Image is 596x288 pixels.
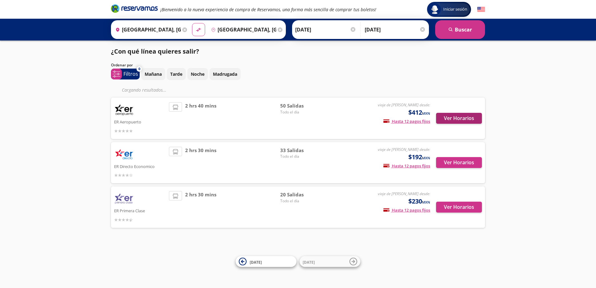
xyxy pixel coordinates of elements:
[422,200,430,204] small: MXN
[185,102,216,134] span: 2 hrs 40 mins
[378,147,430,152] em: viaje de [PERSON_NAME] desde:
[122,87,166,93] em: Cargando resultados ...
[185,147,216,179] span: 2 hrs 30 mins
[209,68,241,80] button: Madrugada
[436,113,482,124] button: Ver Horarios
[383,118,430,124] span: Hasta 12 pagos fijos
[280,102,324,109] span: 50 Salidas
[441,6,470,12] span: Iniciar sesión
[236,256,296,267] button: [DATE]
[209,22,276,37] input: Buscar Destino
[378,102,430,108] em: viaje de [PERSON_NAME] desde:
[422,111,430,116] small: MXN
[300,256,360,267] button: [DATE]
[365,22,426,37] input: Opcional
[111,62,133,68] p: Ordenar por
[280,147,324,154] span: 33 Salidas
[114,207,166,214] p: ER Primera Clase
[123,70,138,78] p: Filtros
[280,154,324,159] span: Todo el día
[408,108,430,117] span: $412
[138,66,140,72] span: 0
[435,20,485,39] button: Buscar
[114,147,134,162] img: ER Directo Economico
[436,157,482,168] button: Ver Horarios
[422,156,430,160] small: MXN
[111,69,140,79] button: 0Filtros
[111,4,158,13] i: Brand Logo
[280,109,324,115] span: Todo el día
[408,197,430,206] span: $230
[114,102,134,118] img: ER Aeropuerto
[303,259,315,265] span: [DATE]
[250,259,262,265] span: [DATE]
[114,162,166,170] p: ER Directo Economico
[213,71,237,77] p: Madrugada
[295,22,356,37] input: Elegir Fecha
[187,68,208,80] button: Noche
[111,47,199,56] p: ¿Con qué línea quieres salir?
[280,198,324,204] span: Todo el día
[167,68,186,80] button: Tarde
[114,118,166,125] p: ER Aeropuerto
[477,6,485,13] button: English
[378,191,430,196] em: viaje de [PERSON_NAME] desde:
[141,68,165,80] button: Mañana
[114,191,134,207] img: ER Primera Clase
[383,163,430,169] span: Hasta 12 pagos fijos
[383,207,430,213] span: Hasta 12 pagos fijos
[191,71,204,77] p: Noche
[160,7,376,12] em: ¡Bienvenido a la nueva experiencia de compra de Reservamos, una forma más sencilla de comprar tus...
[280,191,324,198] span: 20 Salidas
[111,4,158,15] a: Brand Logo
[170,71,182,77] p: Tarde
[113,22,181,37] input: Buscar Origen
[436,202,482,213] button: Ver Horarios
[185,191,216,223] span: 2 hrs 30 mins
[408,152,430,162] span: $192
[145,71,162,77] p: Mañana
